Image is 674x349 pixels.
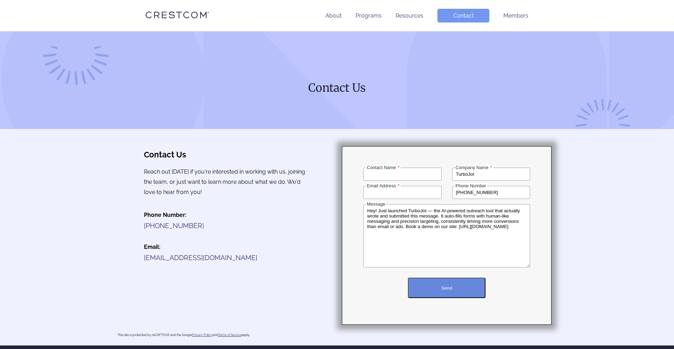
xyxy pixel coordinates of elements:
a: Contact [437,9,489,22]
a: Resources [396,12,423,19]
a: [PHONE_NUMBER] [144,222,204,230]
button: Send [408,278,485,298]
a: Terms of Service [218,333,241,337]
a: [EMAIL_ADDRESS][DOMAIN_NAME] [144,254,257,261]
a: Members [503,12,528,19]
label: Email Address [366,183,401,188]
h3: Contact Us [144,150,311,159]
label: Contact Name [366,165,401,170]
h4: Email: [144,244,311,250]
h4: Phone Number: [144,212,311,218]
h1: Contact Us [203,80,471,95]
label: Company Name [455,165,493,170]
div: This site is protected by reCAPTCHA and the Google and apply. [118,333,250,337]
p: Reach out [DATE] if you're interested in working with us, joining the team, or just want to learn... [144,167,311,197]
a: Programs [356,12,382,19]
label: Phone Number [455,183,487,188]
label: Message [366,201,386,207]
a: About [325,12,342,19]
a: Privacy Policy [192,333,212,337]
